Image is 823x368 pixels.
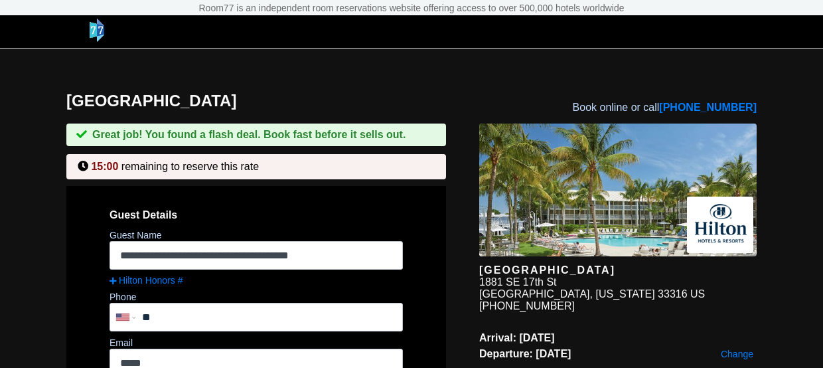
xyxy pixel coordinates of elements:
[659,102,757,113] a: [PHONE_NUMBER]
[479,276,557,288] div: 1881 SE 17th St
[595,288,654,300] span: [US_STATE]
[90,19,104,42] img: logo-header-small.png
[717,345,757,363] a: Change
[110,337,133,348] label: Email
[479,348,757,360] span: Departure: [DATE]
[573,102,757,114] span: Book online or call
[687,197,753,253] img: Brand logo for Hilton Fort Lauderdale Marina
[479,300,757,312] div: [PHONE_NUMBER]
[658,288,688,300] span: 33316
[121,161,259,172] span: remaining to reserve this rate
[110,292,136,302] label: Phone
[690,288,705,300] span: US
[479,288,593,300] span: [GEOGRAPHIC_DATA],
[91,161,118,172] span: 15:00
[111,304,139,330] div: United States: +1
[110,209,403,221] span: Guest Details
[479,264,757,276] div: [GEOGRAPHIC_DATA]
[479,332,757,344] span: Arrival: [DATE]
[110,230,162,240] label: Guest Name
[66,92,479,110] h1: [GEOGRAPHIC_DATA]
[110,275,403,286] a: Hilton Honors #
[66,124,446,146] div: Great job! You found a flash deal. Book fast before it sells out.
[479,124,757,256] img: hotel image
